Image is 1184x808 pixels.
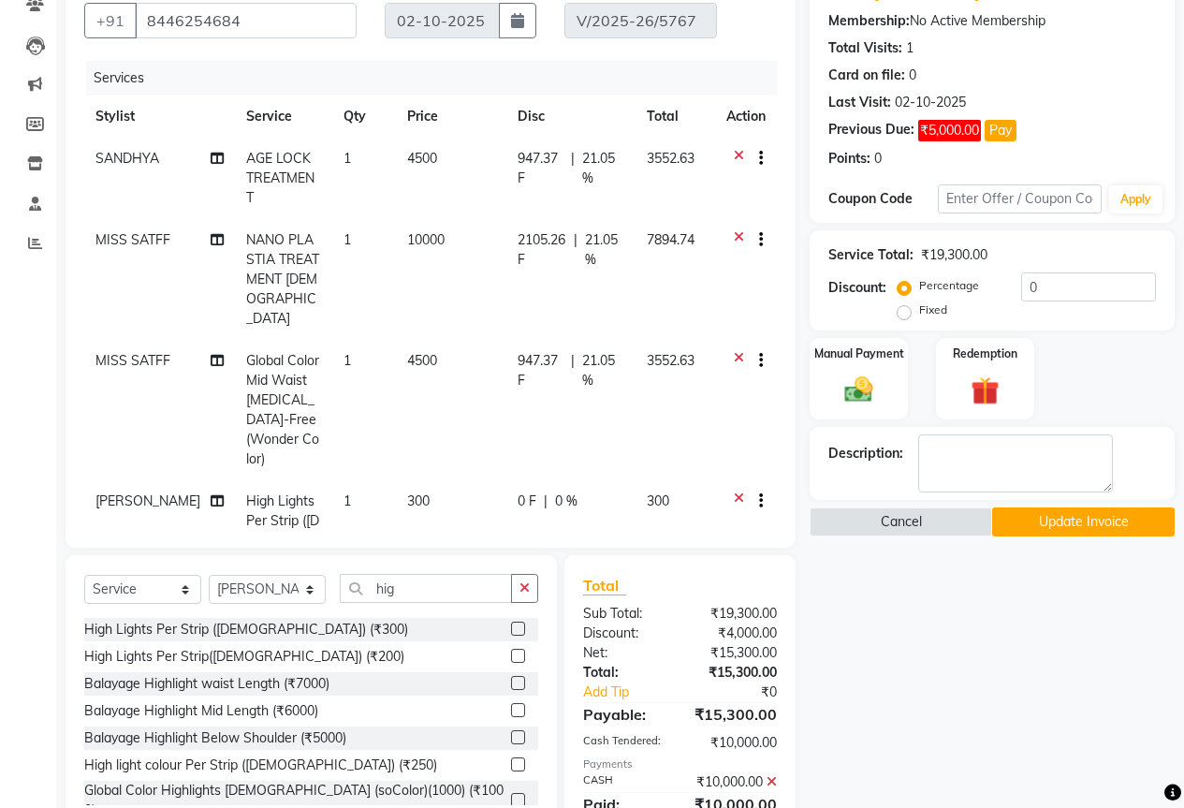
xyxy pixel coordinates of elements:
th: Disc [506,95,636,138]
span: NANO PLASTIA TREATMENT [DEMOGRAPHIC_DATA] [246,231,319,327]
div: ₹19,300.00 [921,245,987,265]
div: ₹0 [698,683,791,702]
img: _gift.svg [962,374,1008,408]
div: Discount: [828,278,886,298]
span: Total [583,576,626,595]
label: Percentage [919,277,979,294]
div: Sub Total: [569,604,680,624]
span: | [571,149,575,188]
div: High Lights Per Strip([DEMOGRAPHIC_DATA]) (₹200) [84,647,404,667]
div: CASH [569,772,680,792]
span: | [571,351,575,390]
img: _cash.svg [836,374,882,406]
span: 947.37 F [518,149,563,188]
th: Stylist [84,95,235,138]
label: Manual Payment [814,345,904,362]
div: High light colour Per Strip ([DEMOGRAPHIC_DATA]) (₹250) [84,756,437,775]
div: Balayage Highlight Below Shoulder (₹5000) [84,728,346,748]
div: Payments [583,757,777,772]
th: Price [396,95,506,138]
div: Total Visits: [828,38,902,58]
div: Previous Due: [828,120,914,141]
span: 947.37 F [518,351,563,390]
span: 3552.63 [647,150,694,167]
div: No Active Membership [828,11,1156,31]
div: Cash Tendered: [569,733,680,753]
div: ₹15,300.00 [680,643,791,663]
div: Discount: [569,624,680,643]
span: [PERSON_NAME] [95,492,200,509]
span: MISS SATFF [95,352,170,369]
span: | [544,492,548,511]
div: Coupon Code [828,189,938,209]
div: 1 [906,38,914,58]
div: 02-10-2025 [895,93,966,112]
span: 0 % [555,492,577,511]
span: 21.05 % [585,230,624,270]
span: 0 F [518,492,536,511]
a: Add Tip [569,683,698,702]
input: Search or Scan [340,574,512,603]
div: Points: [828,149,870,169]
div: Balayage Highlight waist Length (₹7000) [84,674,329,694]
div: Membership: [828,11,910,31]
div: Description: [828,444,903,463]
div: ₹10,000.00 [680,733,791,753]
label: Fixed [919,301,947,318]
div: ₹15,300.00 [680,703,791,726]
div: Card on file: [828,66,905,85]
th: Total [636,95,715,138]
span: 1 [344,150,351,167]
span: 1 [344,352,351,369]
button: Update Invoice [992,507,1175,536]
span: 300 [647,492,669,509]
span: 3552.63 [647,352,694,369]
button: Cancel [810,507,992,536]
button: +91 [84,3,137,38]
span: 10000 [407,231,445,248]
div: High Lights Per Strip ([DEMOGRAPHIC_DATA]) (₹300) [84,620,408,639]
div: Total: [569,663,680,683]
span: | [574,230,577,270]
span: 21.05 % [582,351,624,390]
span: 300 [407,492,430,509]
span: SANDHYA [95,150,159,167]
span: 4500 [407,150,437,167]
div: 0 [909,66,916,85]
label: Redemption [953,345,1017,362]
span: MISS SATFF [95,231,170,248]
input: Enter Offer / Coupon Code [938,184,1102,213]
div: ₹15,300.00 [680,663,791,683]
th: Qty [332,95,397,138]
input: Search by Name/Mobile/Email/Code [135,3,357,38]
span: 7894.74 [647,231,694,248]
span: 1 [344,231,351,248]
span: Global Color Mid Waist [MEDICAL_DATA]-Free (Wonder Color) [246,352,319,467]
div: ₹19,300.00 [680,604,791,624]
div: Net: [569,643,680,663]
div: ₹10,000.00 [680,772,791,792]
div: Services [86,61,791,95]
span: High Lights Per Strip ([DEMOGRAPHIC_DATA]) (₹300) [246,492,319,588]
th: Service [235,95,331,138]
span: AGE LOCK TREATMENT [246,150,314,206]
button: Pay [985,120,1016,141]
button: Apply [1109,185,1162,213]
th: Action [715,95,777,138]
span: 2105.26 F [518,230,566,270]
div: ₹4,000.00 [680,624,791,643]
span: 21.05 % [582,149,624,188]
span: ₹5,000.00 [918,120,981,141]
div: Service Total: [828,245,914,265]
div: Balayage Highlight Mid Length (₹6000) [84,701,318,721]
div: Last Visit: [828,93,891,112]
span: 1 [344,492,351,509]
div: 0 [874,149,882,169]
span: 4500 [407,352,437,369]
div: Payable: [569,703,680,726]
